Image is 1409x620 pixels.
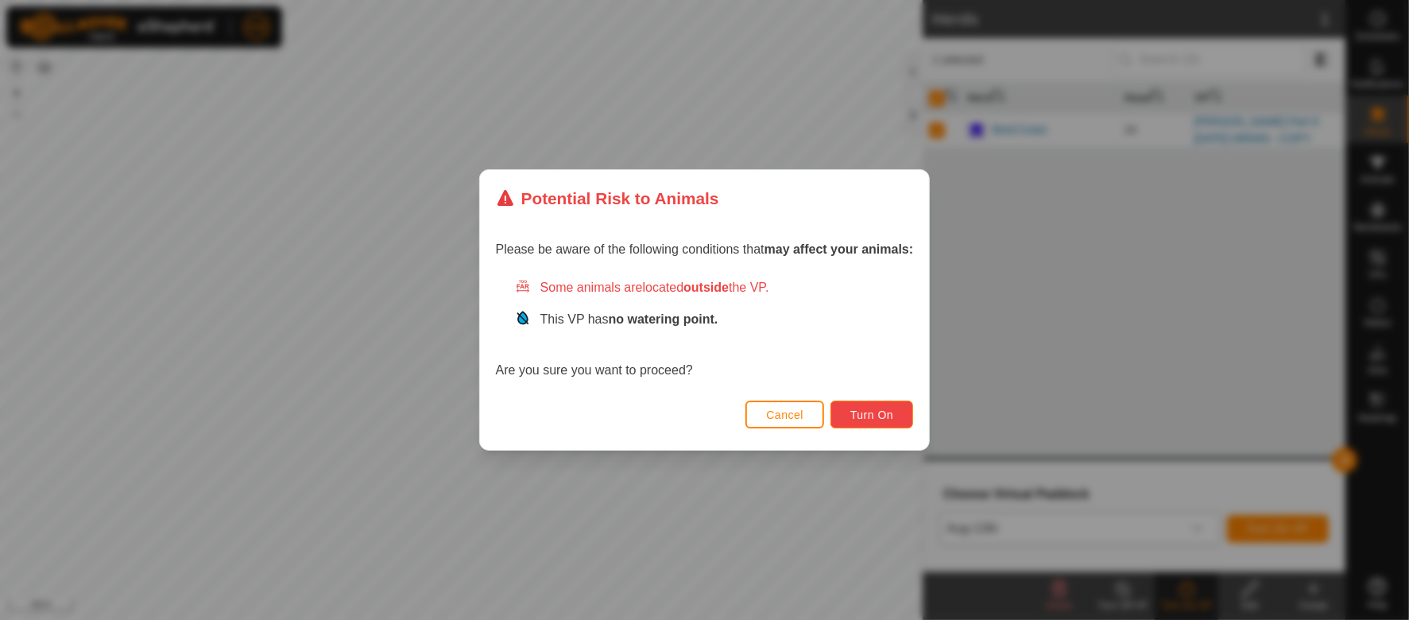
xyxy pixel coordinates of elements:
[496,242,914,256] span: Please be aware of the following conditions that
[830,401,913,428] button: Turn On
[683,281,729,294] strong: outside
[766,409,803,421] span: Cancel
[496,278,914,380] div: Are you sure you want to proceed?
[540,312,718,326] span: This VP has
[850,409,893,421] span: Turn On
[496,186,719,211] div: Potential Risk to Animals
[515,278,914,297] div: Some animals are
[764,242,914,256] strong: may affect your animals:
[745,401,824,428] button: Cancel
[609,312,718,326] strong: no watering point.
[643,281,769,294] span: located the VP.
